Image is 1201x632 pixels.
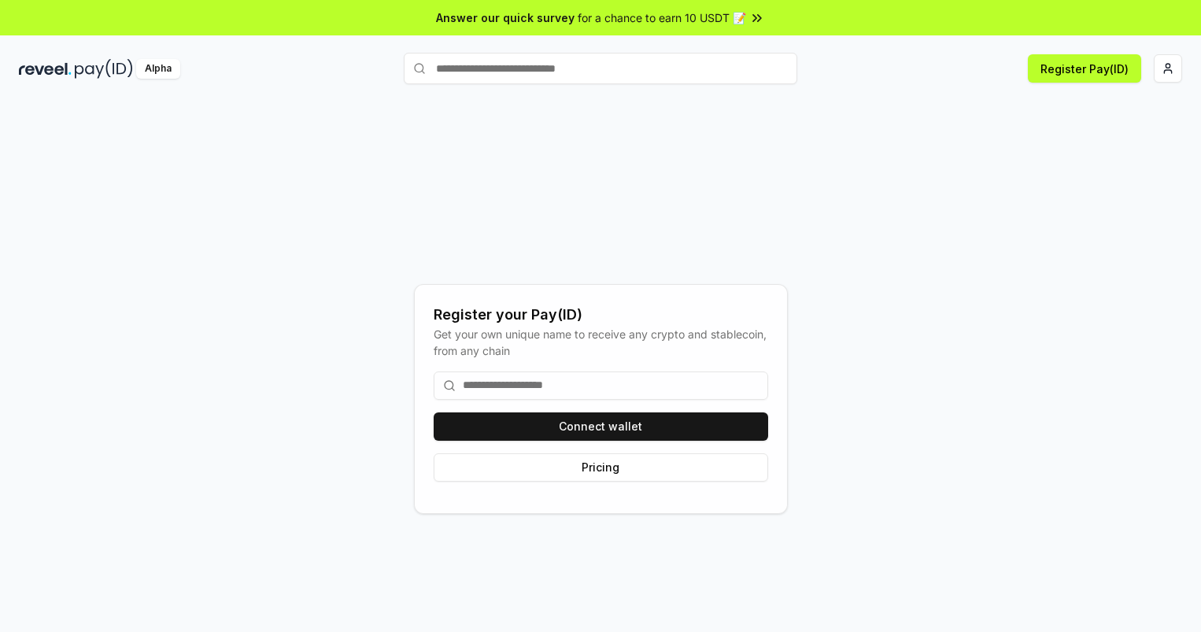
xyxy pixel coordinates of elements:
img: reveel_dark [19,59,72,79]
div: Register your Pay(ID) [434,304,768,326]
button: Register Pay(ID) [1028,54,1141,83]
button: Pricing [434,453,768,482]
span: Answer our quick survey [436,9,575,26]
div: Get your own unique name to receive any crypto and stablecoin, from any chain [434,326,768,359]
div: Alpha [136,59,180,79]
button: Connect wallet [434,412,768,441]
span: for a chance to earn 10 USDT 📝 [578,9,746,26]
img: pay_id [75,59,133,79]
